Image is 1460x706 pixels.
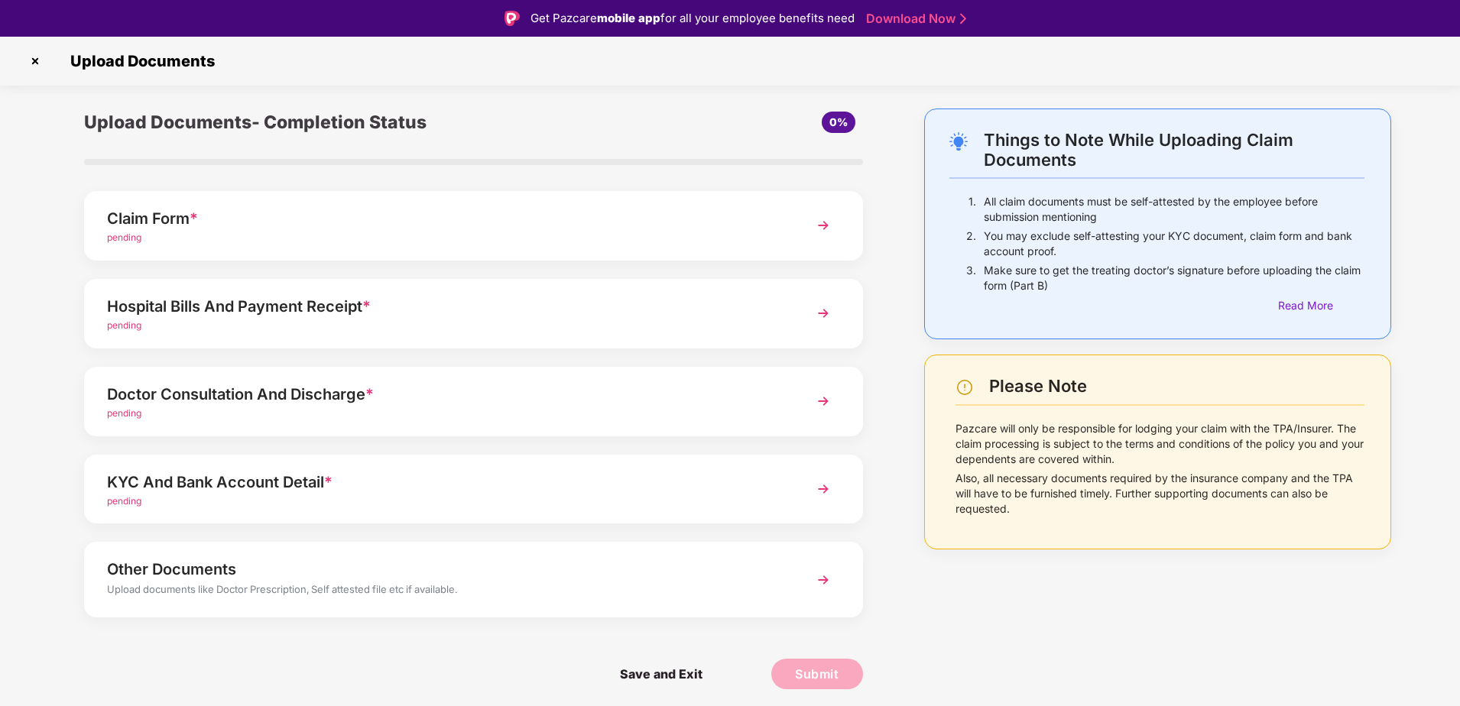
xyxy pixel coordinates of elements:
img: Stroke [960,11,966,27]
span: pending [107,495,141,507]
div: Hospital Bills And Payment Receipt [107,294,779,319]
span: Save and Exit [605,659,718,689]
div: Claim Form [107,206,779,231]
img: svg+xml;base64,PHN2ZyBpZD0iQ3Jvc3MtMzJ4MzIiIHhtbG5zPSJodHRwOi8vd3d3LnczLm9yZy8yMDAwL3N2ZyIgd2lkdG... [23,49,47,73]
p: 3. [966,263,976,293]
div: KYC And Bank Account Detail [107,470,779,494]
img: svg+xml;base64,PHN2ZyBpZD0iTmV4dCIgeG1sbnM9Imh0dHA6Ly93d3cudzMub3JnLzIwMDAvc3ZnIiB3aWR0aD0iMzYiIG... [809,387,837,415]
div: Get Pazcare for all your employee benefits need [530,9,855,28]
img: svg+xml;base64,PHN2ZyBpZD0iTmV4dCIgeG1sbnM9Imh0dHA6Ly93d3cudzMub3JnLzIwMDAvc3ZnIiB3aWR0aD0iMzYiIG... [809,475,837,503]
span: pending [107,232,141,243]
div: Upload Documents- Completion Status [84,108,603,136]
p: Make sure to get the treating doctor’s signature before uploading the claim form (Part B) [984,263,1364,293]
strong: mobile app [597,11,660,25]
div: Please Note [989,376,1364,397]
a: Download Now [866,11,962,27]
div: Read More [1278,297,1364,314]
img: svg+xml;base64,PHN2ZyBpZD0iV2FybmluZ18tXzI0eDI0IiBkYXRhLW5hbWU9Ildhcm5pbmcgLSAyNHgyNCIgeG1sbnM9Im... [955,378,974,397]
img: svg+xml;base64,PHN2ZyBpZD0iTmV4dCIgeG1sbnM9Imh0dHA6Ly93d3cudzMub3JnLzIwMDAvc3ZnIiB3aWR0aD0iMzYiIG... [809,300,837,327]
p: Pazcare will only be responsible for lodging your claim with the TPA/Insurer. The claim processin... [955,421,1364,467]
img: Logo [505,11,520,26]
p: 2. [966,228,976,259]
span: pending [107,407,141,419]
button: Submit [771,659,863,689]
img: svg+xml;base64,PHN2ZyB4bWxucz0iaHR0cDovL3d3dy53My5vcmcvMjAwMC9zdmciIHdpZHRoPSIyNC4wOTMiIGhlaWdodD... [949,132,968,151]
p: All claim documents must be self-attested by the employee before submission mentioning [984,194,1364,225]
div: Doctor Consultation And Discharge [107,382,779,406]
p: You may exclude self-attesting your KYC document, claim form and bank account proof. [984,228,1364,259]
img: svg+xml;base64,PHN2ZyBpZD0iTmV4dCIgeG1sbnM9Imh0dHA6Ly93d3cudzMub3JnLzIwMDAvc3ZnIiB3aWR0aD0iMzYiIG... [809,212,837,239]
img: svg+xml;base64,PHN2ZyBpZD0iTmV4dCIgeG1sbnM9Imh0dHA6Ly93d3cudzMub3JnLzIwMDAvc3ZnIiB3aWR0aD0iMzYiIG... [809,566,837,594]
div: Things to Note While Uploading Claim Documents [984,130,1364,170]
p: 1. [968,194,976,225]
p: Also, all necessary documents required by the insurance company and the TPA will have to be furni... [955,471,1364,517]
div: Other Documents [107,557,779,581]
span: Upload Documents [55,52,222,70]
div: Upload documents like Doctor Prescription, Self attested file etc if available. [107,581,779,601]
span: pending [107,319,141,331]
span: 0% [829,115,848,128]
